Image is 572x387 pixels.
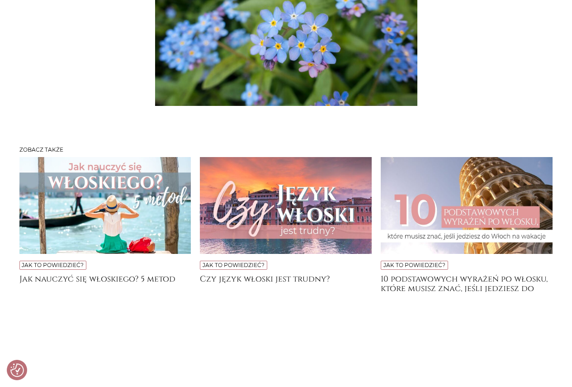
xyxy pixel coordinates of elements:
[203,262,265,268] a: Jak to powiedzieć?
[19,147,553,153] h3: Zobacz także
[10,363,24,377] button: Preferencje co do zgód
[22,262,84,268] a: Jak to powiedzieć?
[381,274,553,292] a: 10 podstawowych wyrażeń po włosku, które musisz znać, jeśli jedziesz do [GEOGRAPHIC_DATA] na wakacje
[200,274,372,292] a: Czy język włoski jest trudny?
[19,274,191,292] a: Jak nauczyć się włoskiego? 5 metod
[383,262,445,268] a: Jak to powiedzieć?
[10,363,24,377] img: Revisit consent button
